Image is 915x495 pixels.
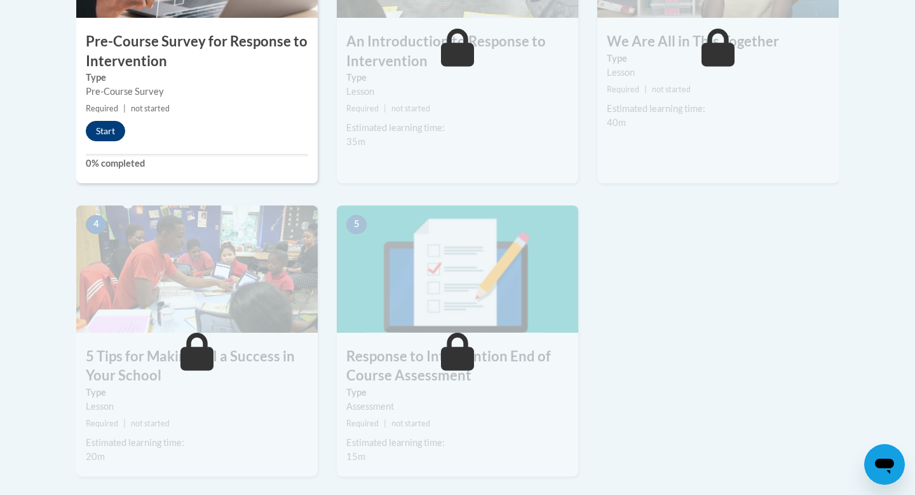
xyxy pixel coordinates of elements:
[131,104,170,113] span: not started
[76,206,318,333] img: Course Image
[384,419,386,428] span: |
[607,117,626,128] span: 40m
[86,121,125,141] button: Start
[384,104,386,113] span: |
[337,206,578,333] img: Course Image
[346,386,569,400] label: Type
[346,451,365,462] span: 15m
[86,436,308,450] div: Estimated learning time:
[86,85,308,99] div: Pre-Course Survey
[86,451,105,462] span: 20m
[346,436,569,450] div: Estimated learning time:
[123,419,126,428] span: |
[337,32,578,71] h3: An Introduction to Response to Intervention
[346,121,569,135] div: Estimated learning time:
[346,104,379,113] span: Required
[86,400,308,414] div: Lesson
[86,386,308,400] label: Type
[346,85,569,99] div: Lesson
[337,347,578,386] h3: Response to Intervention End of Course Assessment
[607,102,829,116] div: Estimated learning time:
[86,71,308,85] label: Type
[76,32,318,71] h3: Pre-Course Survey for Response to Intervention
[346,419,379,428] span: Required
[607,52,829,66] label: Type
[607,85,639,94] span: Required
[86,419,118,428] span: Required
[131,419,170,428] span: not started
[607,66,829,80] div: Lesson
[123,104,126,113] span: |
[864,444,905,485] iframe: Button to launch messaging window
[391,104,430,113] span: not started
[652,85,691,94] span: not started
[86,157,308,171] label: 0% completed
[346,136,365,147] span: 35m
[644,85,647,94] span: |
[391,419,430,428] span: not started
[86,215,106,234] span: 4
[346,71,569,85] label: Type
[76,347,318,386] h3: 5 Tips for Making RTI a Success in Your School
[346,400,569,414] div: Assessment
[346,215,367,234] span: 5
[86,104,118,113] span: Required
[597,32,839,52] h3: We Are All in This Together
